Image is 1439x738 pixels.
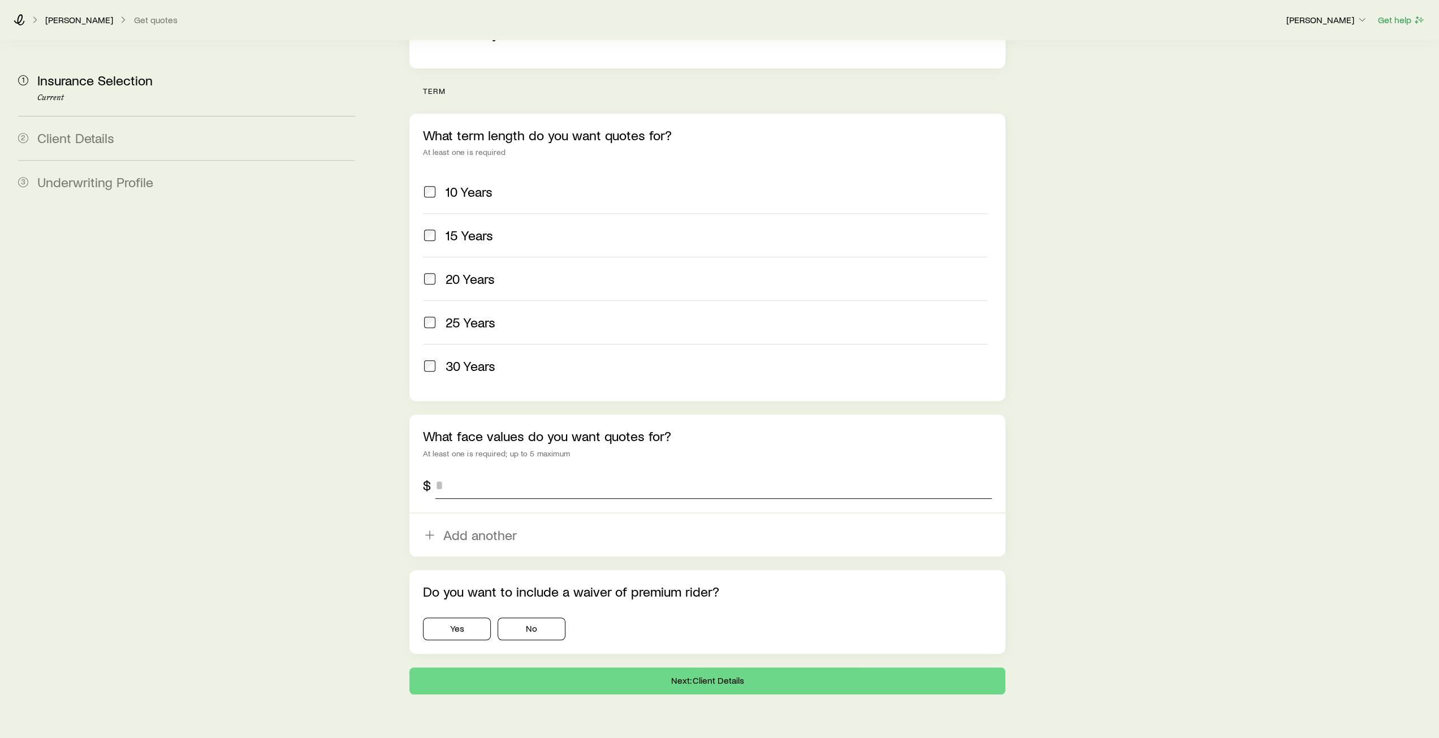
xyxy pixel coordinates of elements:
[423,449,991,458] div: At least one is required; up to 5 maximum
[1286,14,1368,25] p: [PERSON_NAME]
[37,130,114,146] span: Client Details
[1286,14,1368,27] button: [PERSON_NAME]
[498,618,565,640] button: No
[423,428,671,444] label: What face values do you want quotes for?
[423,87,1005,96] p: term
[37,72,153,88] span: Insurance Selection
[133,15,178,25] button: Get quotes
[446,314,495,330] span: 25 Years
[424,230,435,241] input: 15 Years
[409,667,1005,694] button: Next: Client Details
[424,317,435,328] input: 25 Years
[424,186,435,197] input: 10 Years
[423,127,991,143] p: What term length do you want quotes for?
[446,227,493,243] span: 15 Years
[18,75,28,85] span: 1
[409,513,1005,556] button: Add another
[37,174,153,190] span: Underwriting Profile
[446,358,495,374] span: 30 Years
[424,360,435,372] input: 30 Years
[424,273,435,284] input: 20 Years
[423,584,991,599] p: Do you want to include a waiver of premium rider?
[45,14,113,25] p: [PERSON_NAME]
[446,184,492,200] span: 10 Years
[18,177,28,187] span: 3
[1377,14,1425,27] button: Get help
[37,93,355,102] p: Current
[423,618,491,640] button: Yes
[423,477,431,493] div: $
[18,133,28,143] span: 2
[446,271,495,287] span: 20 Years
[423,148,991,157] div: At least one is required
